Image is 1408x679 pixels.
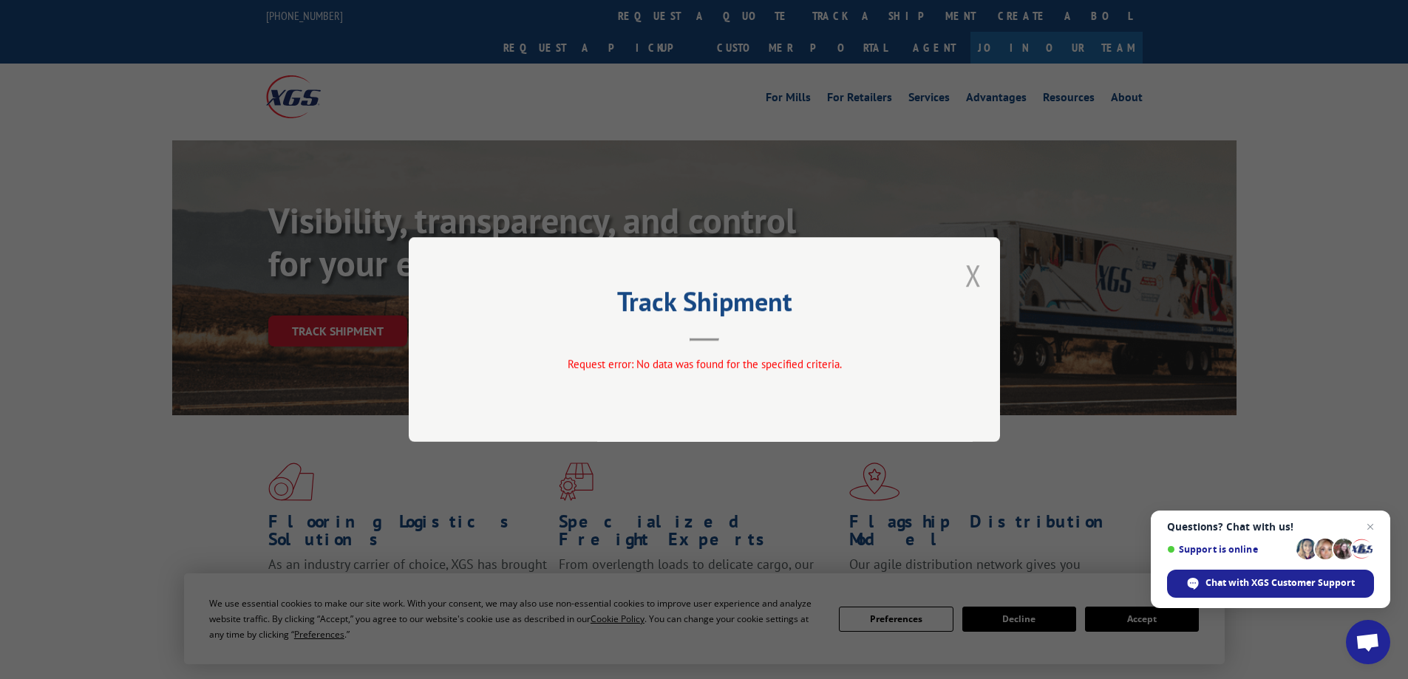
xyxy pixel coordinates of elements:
span: Request error: No data was found for the specified criteria. [567,357,841,371]
h2: Track Shipment [483,291,926,319]
span: Support is online [1167,544,1291,555]
span: Chat with XGS Customer Support [1205,576,1355,590]
span: Questions? Chat with us! [1167,521,1374,533]
span: Close chat [1361,518,1379,536]
div: Chat with XGS Customer Support [1167,570,1374,598]
div: Open chat [1346,620,1390,664]
button: Close modal [965,256,982,295]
